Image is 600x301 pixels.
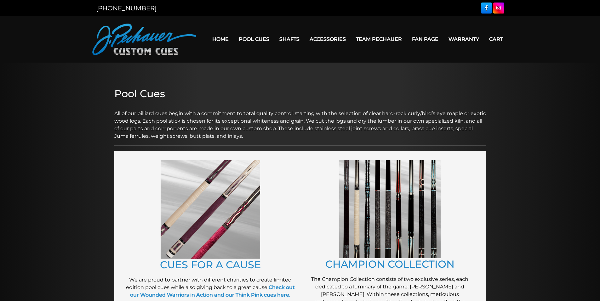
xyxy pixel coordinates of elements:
[351,31,407,47] a: Team Pechauer
[114,88,486,100] h2: Pool Cues
[114,102,486,140] p: All of our billiard cues begin with a commitment to total quality control, starting with the sele...
[443,31,484,47] a: Warranty
[96,4,157,12] a: [PHONE_NUMBER]
[234,31,274,47] a: Pool Cues
[124,276,297,299] p: We are proud to partner with different charities to create limited edition pool cues while also g...
[92,24,196,55] img: Pechauer Custom Cues
[305,31,351,47] a: Accessories
[407,31,443,47] a: Fan Page
[325,258,454,270] a: CHAMPION COLLECTION
[274,31,305,47] a: Shafts
[130,284,295,298] a: Check out our Wounded Warriors in Action and our Think Pink cues here.
[207,31,234,47] a: Home
[484,31,508,47] a: Cart
[160,259,261,271] a: CUES FOR A CAUSE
